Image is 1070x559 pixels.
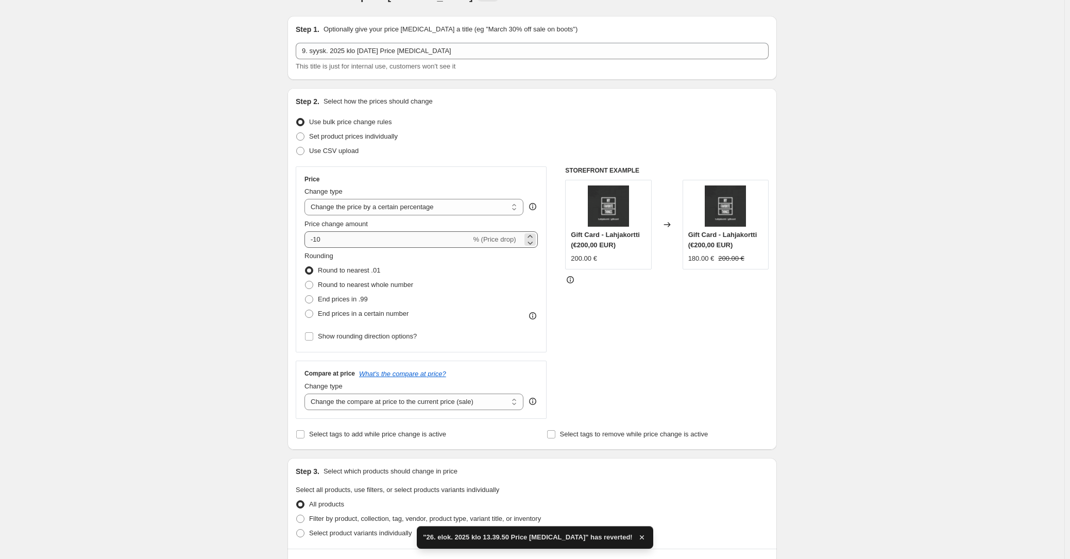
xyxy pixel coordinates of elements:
[718,253,744,264] strike: 200.00 €
[304,252,333,260] span: Rounding
[324,96,433,107] p: Select how the prices should change
[423,532,632,543] span: "26. elok. 2025 klo 13.39.50 Price [MEDICAL_DATA]" has reverted!
[318,266,380,274] span: Round to nearest .01
[318,332,417,340] span: Show rounding direction options?
[359,370,446,378] button: What's the compare at price?
[304,220,368,228] span: Price change amount
[309,515,541,522] span: Filter by product, collection, tag, vendor, product type, variant title, or inventory
[296,62,455,70] span: This title is just for internal use, customers won't see it
[473,235,516,243] span: % (Price drop)
[318,295,368,303] span: End prices in .99
[309,500,344,508] span: All products
[304,231,471,248] input: -15
[304,188,343,195] span: Change type
[296,486,499,494] span: Select all products, use filters, or select products variants individually
[309,118,392,126] span: Use bulk price change rules
[560,430,708,438] span: Select tags to remove while price change is active
[324,24,578,35] p: Optionally give your price [MEDICAL_DATA] a title (eg "March 30% off sale on boots")
[296,96,319,107] h2: Step 2.
[571,231,640,249] span: Gift Card - Lahjakortti (€200,00 EUR)
[296,24,319,35] h2: Step 1.
[705,185,746,227] img: nayttokuva-2016-12-05-kello-13-04-06_80x.png
[565,166,769,175] h6: STOREFRONT EXAMPLE
[304,175,319,183] h3: Price
[318,310,409,317] span: End prices in a certain number
[318,281,413,289] span: Round to nearest whole number
[324,466,457,477] p: Select which products should change in price
[296,43,769,59] input: 30% off holiday sale
[588,185,629,227] img: nayttokuva-2016-12-05-kello-13-04-06_80x.png
[296,466,319,477] h2: Step 3.
[688,231,757,249] span: Gift Card - Lahjakortti (€200,00 EUR)
[528,201,538,212] div: help
[309,430,446,438] span: Select tags to add while price change is active
[528,396,538,406] div: help
[304,369,355,378] h3: Compare at price
[309,529,412,537] span: Select product variants individually
[688,253,715,264] div: 180.00 €
[309,132,398,140] span: Set product prices individually
[571,253,597,264] div: 200.00 €
[309,147,359,155] span: Use CSV upload
[304,382,343,390] span: Change type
